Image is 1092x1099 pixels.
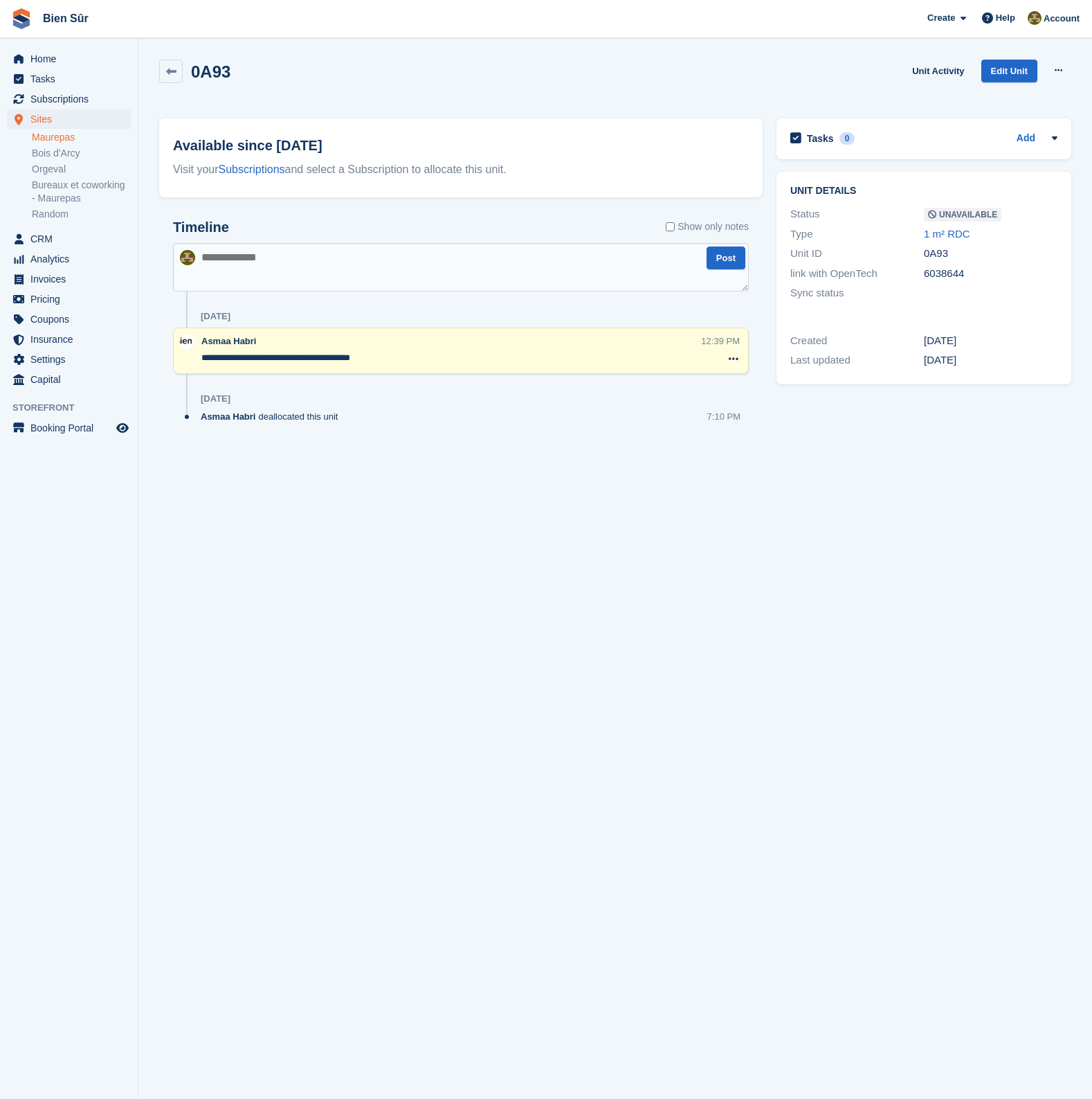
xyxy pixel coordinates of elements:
[790,285,924,301] div: Sync status
[201,393,230,404] div: [DATE]
[201,311,230,322] div: [DATE]
[32,208,131,221] a: Random
[173,135,749,156] h2: Available since [DATE]
[7,289,131,309] a: menu
[30,310,113,329] span: Coupons
[924,333,1057,349] div: [DATE]
[30,109,113,129] span: Sites
[37,7,94,30] a: Bien Sûr
[996,11,1015,25] span: Help
[7,229,131,249] a: menu
[666,220,675,234] input: Show only notes
[30,89,113,109] span: Subscriptions
[32,131,131,144] a: Maurepas
[790,186,1057,197] h2: Unit details
[1028,11,1041,25] img: Matthieu Burnand
[180,250,195,265] img: Matthieu Burnand
[924,246,1057,262] div: 0A93
[30,330,113,349] span: Insurance
[30,229,113,249] span: CRM
[30,370,113,389] span: Capital
[790,206,924,222] div: Status
[7,249,131,269] a: menu
[30,249,113,269] span: Analytics
[807,132,834,145] h2: Tasks
[7,310,131,329] a: menu
[7,418,131,438] a: menu
[790,333,924,349] div: Created
[7,350,131,369] a: menu
[666,220,749,234] label: Show only notes
[30,69,113,89] span: Tasks
[12,401,138,415] span: Storefront
[790,266,924,282] div: link with OpenTech
[927,11,955,25] span: Create
[201,410,255,423] span: Asmaa Habri
[32,179,131,205] a: Bureaux et coworking - Maurepas
[219,163,285,175] a: Subscriptions
[7,69,131,89] a: menu
[1017,131,1035,147] a: Add
[173,220,229,235] h2: Timeline
[839,132,855,145] div: 0
[7,370,131,389] a: menu
[7,269,131,289] a: menu
[924,208,1001,222] span: Unavailable
[790,352,924,368] div: Last updated
[30,418,113,438] span: Booking Portal
[114,420,131,436] a: Preview store
[1044,12,1080,26] span: Account
[907,60,970,82] a: Unit Activity
[201,336,256,346] span: Asmaa Habri
[179,334,194,350] img: Asmaa Habri
[201,410,345,423] div: deallocated this unit
[924,266,1057,282] div: 6038644
[30,289,113,309] span: Pricing
[924,228,970,240] a: 1 m² RDC
[790,226,924,242] div: Type
[32,163,131,176] a: Orgeval
[7,49,131,69] a: menu
[191,62,230,81] h2: 0A93
[7,109,131,129] a: menu
[32,147,131,160] a: Bois d'Arcy
[707,247,745,269] button: Post
[924,352,1057,368] div: [DATE]
[7,89,131,109] a: menu
[11,8,32,29] img: stora-icon-8386f47178a22dfd0bd8f6a31ec36ba5ce8667c1dd55bd0f319d3a0aa187defe.svg
[981,60,1037,82] a: Edit Unit
[701,334,740,348] div: 12:39 PM
[30,49,113,69] span: Home
[173,161,749,178] div: Visit your and select a Subscription to allocate this unit.
[707,410,740,423] div: 7:10 PM
[790,246,924,262] div: Unit ID
[30,350,113,369] span: Settings
[7,330,131,349] a: menu
[30,269,113,289] span: Invoices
